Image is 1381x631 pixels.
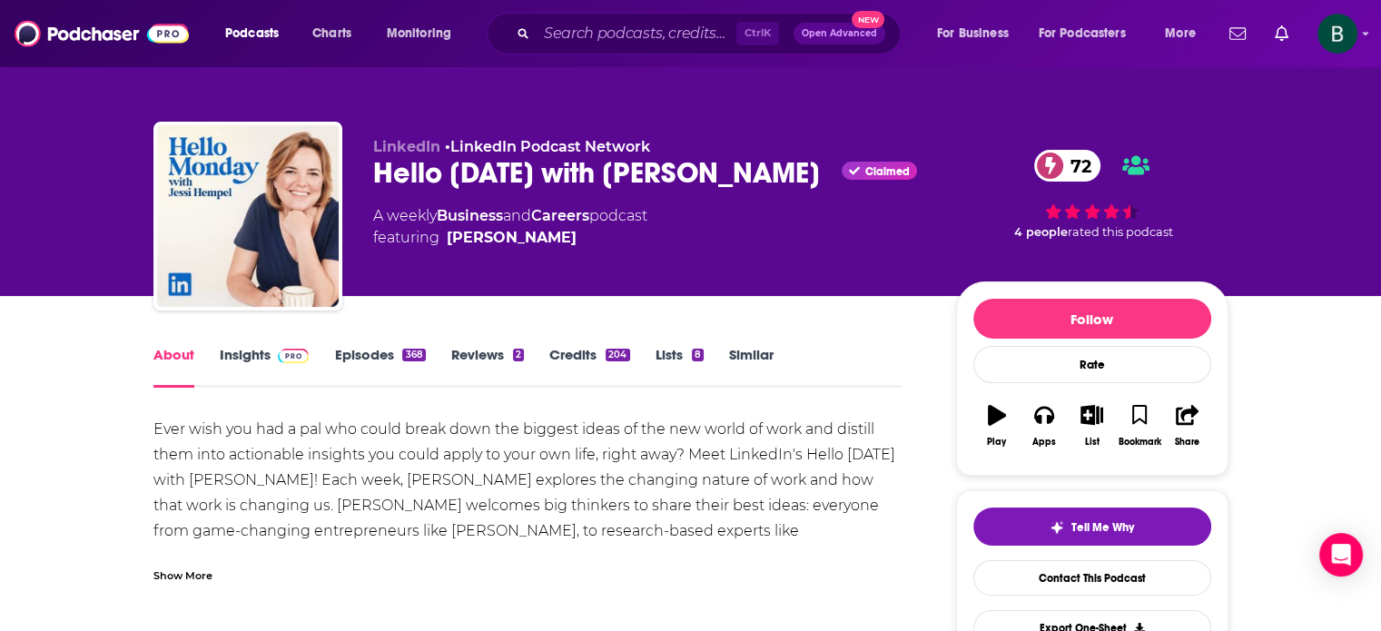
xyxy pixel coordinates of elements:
[402,349,425,361] div: 368
[451,346,524,388] a: Reviews2
[373,205,647,249] div: A weekly podcast
[503,207,531,224] span: and
[973,508,1211,546] button: tell me why sparkleTell Me Why
[973,393,1021,458] button: Play
[1068,393,1115,458] button: List
[794,23,885,44] button: Open AdvancedNew
[802,29,877,38] span: Open Advanced
[1085,437,1100,448] div: List
[973,346,1211,383] div: Rate
[1034,150,1100,182] a: 72
[1116,393,1163,458] button: Bookmark
[445,138,650,155] span: •
[729,346,774,388] a: Similar
[312,21,351,46] span: Charts
[537,19,736,48] input: Search podcasts, credits, & more...
[924,19,1031,48] button: open menu
[1050,520,1064,535] img: tell me why sparkle
[852,11,884,28] span: New
[447,227,577,249] a: Jessi Hempel
[973,299,1211,339] button: Follow
[1175,437,1199,448] div: Share
[373,138,440,155] span: LinkedIn
[987,437,1006,448] div: Play
[1039,21,1126,46] span: For Podcasters
[865,167,910,176] span: Claimed
[220,346,310,388] a: InsightsPodchaser Pro
[606,349,629,361] div: 204
[334,346,425,388] a: Episodes368
[937,21,1009,46] span: For Business
[1317,14,1357,54] button: Show profile menu
[549,346,629,388] a: Credits204
[1027,19,1152,48] button: open menu
[374,19,475,48] button: open menu
[504,13,918,54] div: Search podcasts, credits, & more...
[225,21,279,46] span: Podcasts
[450,138,650,155] a: LinkedIn Podcast Network
[1052,150,1100,182] span: 72
[1068,225,1173,239] span: rated this podcast
[656,346,704,388] a: Lists8
[1319,533,1363,577] div: Open Intercom Messenger
[15,16,189,51] img: Podchaser - Follow, Share and Rate Podcasts
[736,22,779,45] span: Ctrl K
[1071,520,1134,535] span: Tell Me Why
[513,349,524,361] div: 2
[373,227,647,249] span: featuring
[1163,393,1210,458] button: Share
[1118,437,1160,448] div: Bookmark
[1021,393,1068,458] button: Apps
[1317,14,1357,54] img: User Profile
[1014,225,1068,239] span: 4 people
[1032,437,1056,448] div: Apps
[973,560,1211,596] a: Contact This Podcast
[1317,14,1357,54] span: Logged in as betsy46033
[1152,19,1218,48] button: open menu
[1222,18,1253,49] a: Show notifications dropdown
[387,21,451,46] span: Monitoring
[531,207,589,224] a: Careers
[157,125,339,307] img: Hello Monday with Jessi Hempel
[153,346,194,388] a: About
[1268,18,1296,49] a: Show notifications dropdown
[692,349,704,361] div: 8
[437,207,503,224] a: Business
[956,138,1228,251] div: 72 4 peoplerated this podcast
[1165,21,1196,46] span: More
[301,19,362,48] a: Charts
[212,19,302,48] button: open menu
[278,349,310,363] img: Podchaser Pro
